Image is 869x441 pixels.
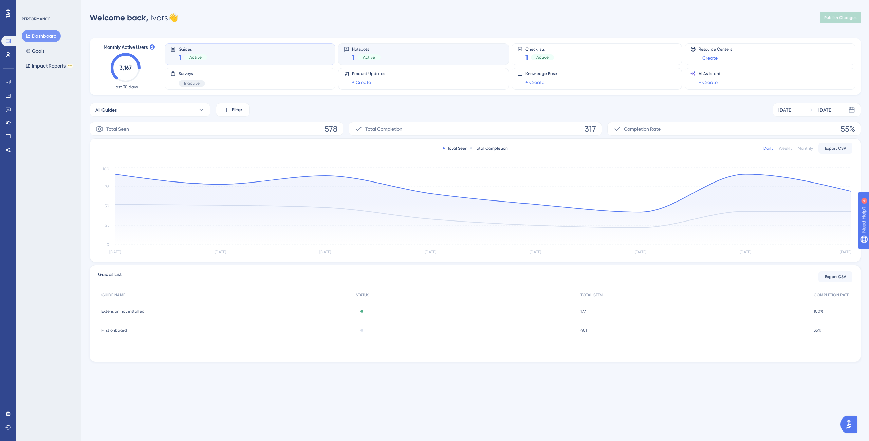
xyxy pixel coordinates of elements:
[103,167,109,171] tspan: 100
[840,123,855,134] span: 55%
[67,64,73,68] div: BETA
[22,16,50,22] div: PERFORMANCE
[109,250,121,254] tspan: [DATE]
[425,250,436,254] tspan: [DATE]
[22,45,49,57] button: Goals
[699,46,732,52] span: Resource Centers
[699,54,718,62] a: + Create
[525,53,528,62] span: 1
[699,78,718,87] a: + Create
[90,12,178,23] div: Ivars 👋
[840,250,851,254] tspan: [DATE]
[356,292,369,298] span: STATUS
[184,81,200,86] span: Inactive
[820,12,861,23] button: Publish Changes
[585,123,596,134] span: 317
[215,250,226,254] tspan: [DATE]
[818,106,832,114] div: [DATE]
[105,223,109,228] tspan: 25
[814,309,824,314] span: 100%
[105,184,109,189] tspan: 75
[101,328,127,333] span: First onboard
[778,106,792,114] div: [DATE]
[352,46,381,51] span: Hotspots
[365,125,402,133] span: Total Completion
[825,146,846,151] span: Export CSV
[525,46,554,51] span: Checklists
[22,30,61,42] button: Dashboard
[189,55,202,60] span: Active
[95,106,117,114] span: All Guides
[818,143,852,154] button: Export CSV
[107,242,109,247] tspan: 0
[47,3,49,9] div: 4
[325,123,337,134] span: 578
[824,15,857,20] span: Publish Changes
[814,292,849,298] span: COMPLETION RATE
[105,204,109,208] tspan: 50
[525,71,557,76] span: Knowledge Base
[90,103,210,117] button: All Guides
[101,309,145,314] span: Extension not installed
[119,64,132,71] text: 3,167
[352,71,385,76] span: Product Updates
[179,71,205,76] span: Surveys
[443,146,467,151] div: Total Seen
[363,55,375,60] span: Active
[114,84,138,90] span: Last 30 days
[470,146,508,151] div: Total Completion
[104,43,148,52] span: Monthly Active Users
[580,309,586,314] span: 177
[740,250,751,254] tspan: [DATE]
[699,71,721,76] span: AI Assistant
[101,292,125,298] span: GUIDE NAME
[763,146,773,151] div: Daily
[232,106,242,114] span: Filter
[16,2,42,10] span: Need Help?
[536,55,549,60] span: Active
[580,292,603,298] span: TOTAL SEEN
[840,414,861,435] iframe: UserGuiding AI Assistant Launcher
[179,46,207,51] span: Guides
[98,271,122,283] span: Guides List
[22,60,77,72] button: Impact ReportsBETA
[814,328,821,333] span: 35%
[624,125,661,133] span: Completion Rate
[319,250,331,254] tspan: [DATE]
[779,146,792,151] div: Weekly
[216,103,250,117] button: Filter
[90,13,148,22] span: Welcome back,
[352,53,355,62] span: 1
[635,250,646,254] tspan: [DATE]
[818,271,852,282] button: Export CSV
[825,274,846,280] span: Export CSV
[580,328,587,333] span: 401
[525,78,544,87] a: + Create
[798,146,813,151] div: Monthly
[530,250,541,254] tspan: [DATE]
[106,125,129,133] span: Total Seen
[179,53,181,62] span: 1
[352,78,371,87] a: + Create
